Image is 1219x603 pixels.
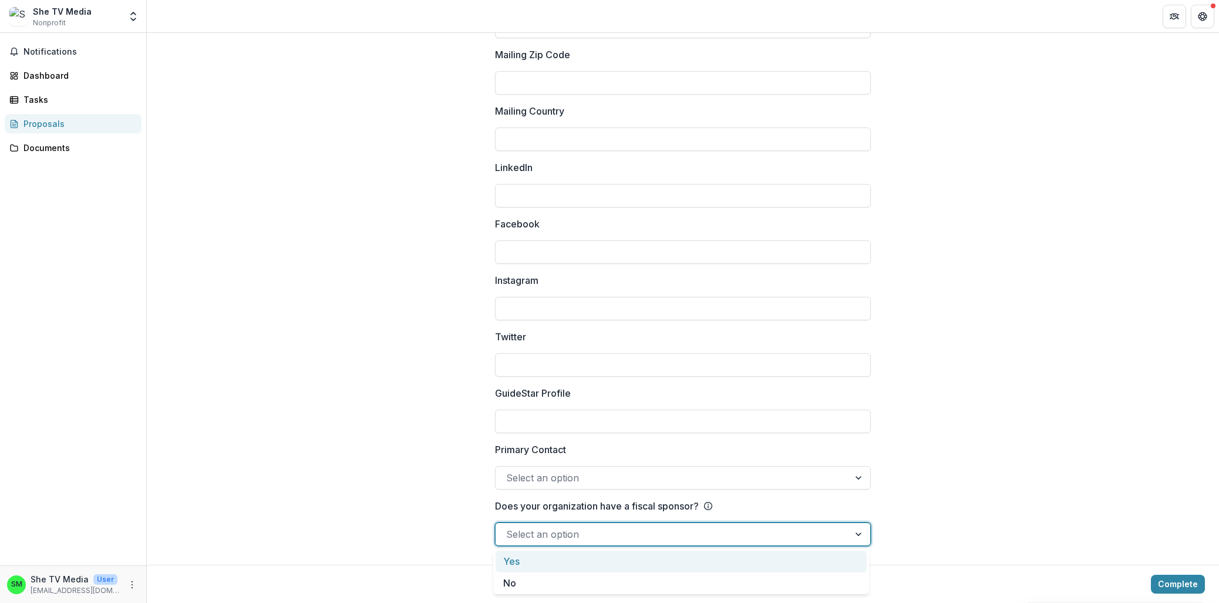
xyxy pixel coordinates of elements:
div: Select options list [493,551,869,594]
p: Instagram [495,273,538,287]
p: User [93,574,117,585]
p: Mailing Country [495,104,564,118]
p: She TV Media [31,573,89,585]
div: Dashboard [23,69,132,82]
p: [EMAIL_ADDRESS][DOMAIN_NAME] [31,585,120,596]
p: Twitter [495,330,526,344]
div: No [496,572,867,594]
span: Notifications [23,47,137,57]
button: Notifications [5,42,142,61]
button: Get Help [1191,5,1214,28]
a: Dashboard [5,66,142,85]
img: She TV Media [9,7,28,26]
a: Documents [5,138,142,158]
button: Complete [1151,575,1205,594]
div: Proposals [23,118,132,130]
p: Facebook [495,217,540,231]
p: Mailing Zip Code [495,48,570,62]
div: She TV Media [11,581,22,588]
p: Primary Contact [495,443,566,457]
button: Partners [1163,5,1186,28]
span: Nonprofit [33,18,66,28]
div: Yes [496,551,867,572]
a: Tasks [5,90,142,109]
p: GuideStar Profile [495,386,571,400]
div: She TV Media [33,5,92,18]
button: Open entity switcher [125,5,142,28]
p: LinkedIn [495,160,533,175]
div: Documents [23,142,132,154]
button: More [125,578,139,592]
a: Proposals [5,114,142,133]
div: Tasks [23,93,132,106]
p: Does your organization have a fiscal sponsor? [495,499,699,513]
